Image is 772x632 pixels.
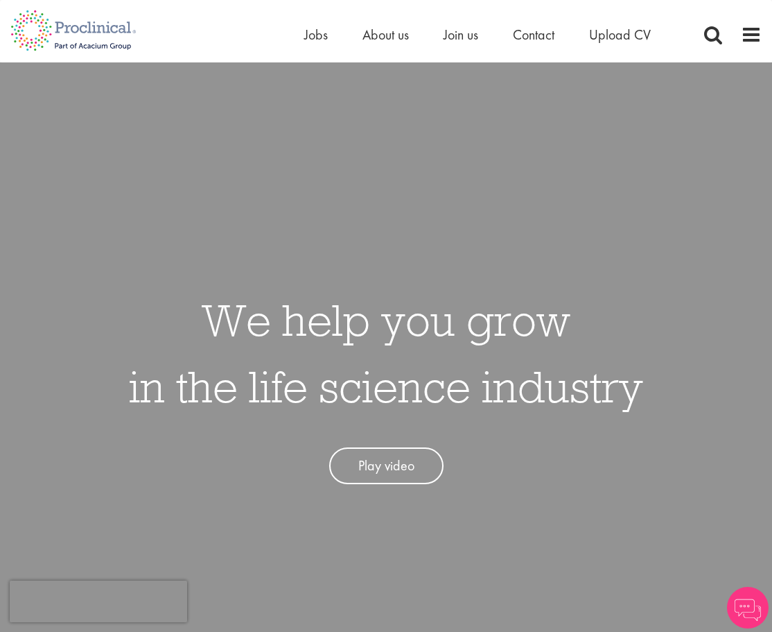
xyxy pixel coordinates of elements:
[329,447,444,484] a: Play video
[129,287,643,420] h1: We help you grow in the life science industry
[513,26,554,44] a: Contact
[362,26,409,44] a: About us
[727,587,769,629] img: Chatbot
[304,26,328,44] a: Jobs
[444,26,478,44] a: Join us
[589,26,651,44] a: Upload CV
